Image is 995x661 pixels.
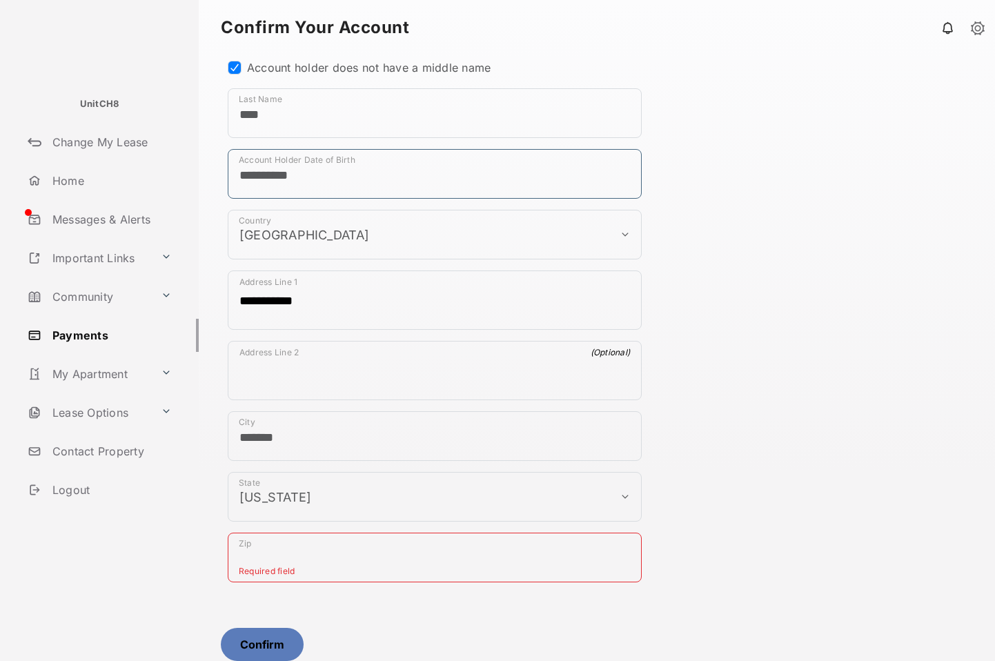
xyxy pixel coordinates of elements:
[22,319,199,352] a: Payments
[22,280,155,313] a: Community
[228,411,642,461] div: payment_method_screening[postal_addresses][locality]
[22,473,199,506] a: Logout
[22,396,155,429] a: Lease Options
[228,533,642,582] div: payment_method_screening[postal_addresses][postalCode]
[221,19,409,36] strong: Confirm Your Account
[80,97,119,111] p: UnitCH8
[22,126,199,159] a: Change My Lease
[22,203,199,236] a: Messages & Alerts
[228,472,642,522] div: payment_method_screening[postal_addresses][administrativeArea]
[228,341,642,400] div: payment_method_screening[postal_addresses][addressLine2]
[228,270,642,330] div: payment_method_screening[postal_addresses][addressLine1]
[22,164,199,197] a: Home
[221,628,304,661] button: Confirm
[22,241,155,275] a: Important Links
[22,435,199,468] a: Contact Property
[228,210,642,259] div: payment_method_screening[postal_addresses][country]
[22,357,155,391] a: My Apartment
[247,61,491,75] label: Account holder does not have a middle name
